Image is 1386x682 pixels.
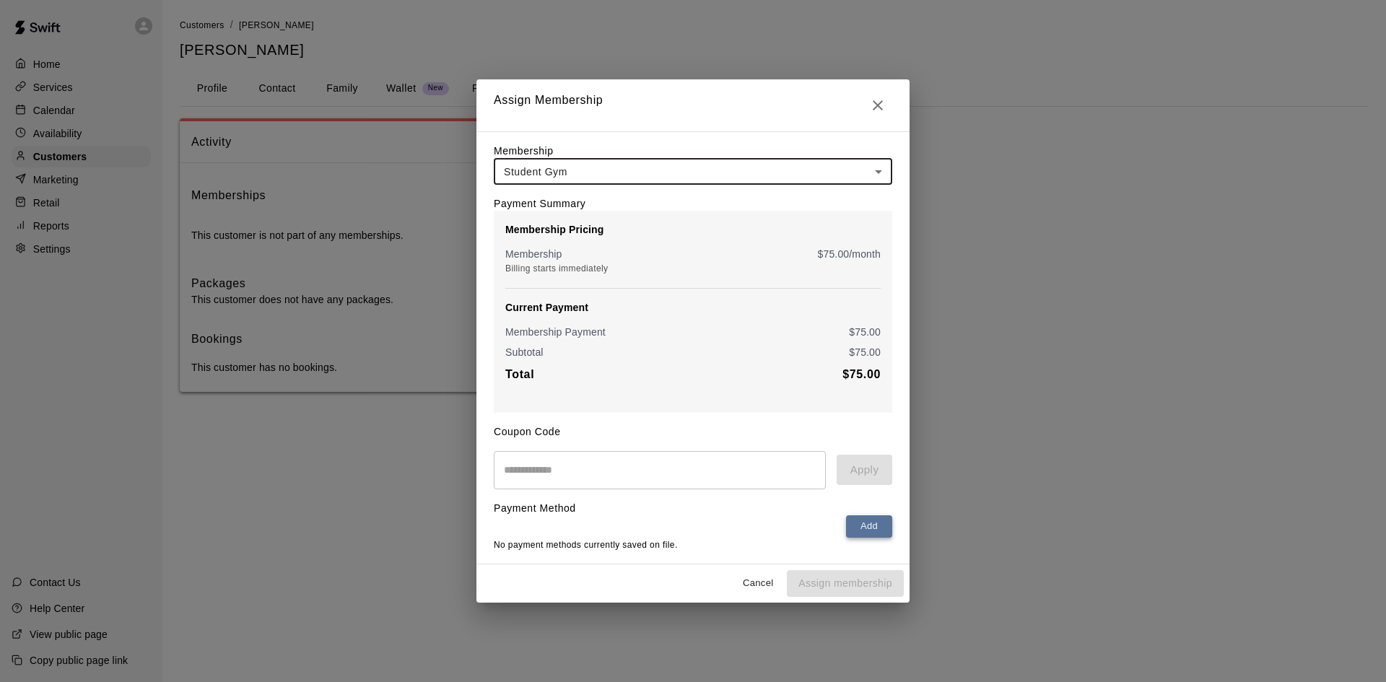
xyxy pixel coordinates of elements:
h2: Assign Membership [476,79,910,131]
b: $ 75.00 [842,368,881,380]
p: Membership [505,247,562,261]
span: Billing starts immediately [505,263,608,274]
p: Current Payment [505,300,881,315]
span: No payment methods currently saved on file. [494,540,678,550]
b: Total [505,368,534,380]
label: Membership [494,145,554,157]
button: Add [846,515,892,538]
label: Payment Method [494,502,576,514]
div: Student Gym [494,158,892,185]
p: $ 75.00 [849,345,881,359]
p: Membership Pricing [505,222,881,237]
label: Payment Summary [494,198,585,209]
button: Cancel [735,572,781,595]
p: Membership Payment [505,325,606,339]
label: Coupon Code [494,426,561,437]
button: Close [863,91,892,120]
p: Subtotal [505,345,544,359]
p: $ 75.00 /month [818,247,881,261]
p: $ 75.00 [849,325,881,339]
